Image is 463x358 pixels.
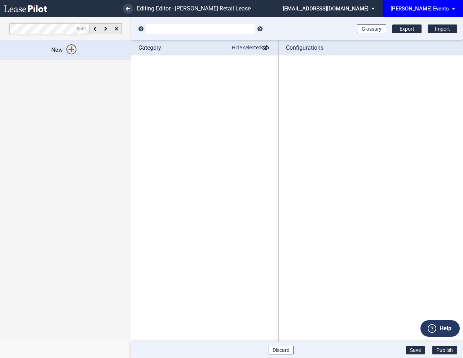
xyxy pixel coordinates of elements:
[83,26,86,31] span: 0
[66,44,76,54] md-icon: Add new card
[131,40,278,55] div: Category
[392,24,422,33] button: Export
[279,40,463,55] div: Configurations
[146,24,255,34] md-select: Category
[357,24,386,33] a: Glossary
[51,46,80,54] p: New
[77,26,86,31] span: of
[406,346,425,354] button: Save
[420,320,460,337] button: Help
[440,324,451,333] label: Help
[232,44,271,52] span: Hide selected
[269,346,294,354] button: Discard
[432,346,457,354] button: Publish
[391,5,449,12] div: [PERSON_NAME] Events
[435,26,450,32] span: Import
[77,26,79,31] span: 0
